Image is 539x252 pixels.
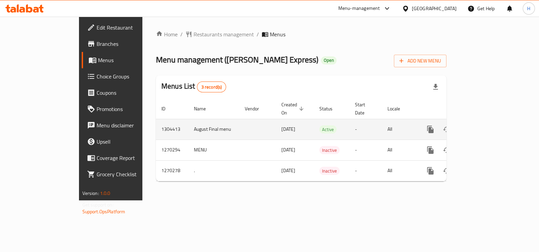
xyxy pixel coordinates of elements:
[387,105,409,113] span: Locale
[245,105,268,113] span: Vendor
[281,125,295,133] span: [DATE]
[82,52,169,68] a: Menus
[188,119,239,140] td: August Final menu
[156,30,446,38] nav: breadcrumb
[188,160,239,181] td: .
[82,189,99,198] span: Version:
[350,140,382,160] td: -
[97,121,164,129] span: Menu disclaimer
[161,81,226,92] h2: Menus List
[319,146,340,154] span: Inactive
[156,52,318,67] span: Menu management ( [PERSON_NAME] Express )
[156,140,188,160] td: 1270294
[439,163,455,179] button: Change Status
[422,121,439,138] button: more
[188,140,239,160] td: MENU
[97,154,164,162] span: Coverage Report
[180,30,183,38] li: /
[82,36,169,52] a: Branches
[194,105,215,113] span: Name
[422,142,439,158] button: more
[156,160,188,181] td: 1270278
[97,23,164,32] span: Edit Restaurant
[319,125,337,133] div: Active
[82,101,169,117] a: Promotions
[185,30,254,38] a: Restaurants management
[82,166,169,182] a: Grocery Checklist
[161,105,174,113] span: ID
[82,200,114,209] span: Get support on:
[197,84,226,90] span: 3 record(s)
[321,57,337,63] span: Open
[97,72,164,80] span: Choice Groups
[394,55,446,67] button: Add New Menu
[382,140,417,160] td: All
[82,207,125,216] a: Support.OpsPlatform
[82,19,169,36] a: Edit Restaurant
[439,142,455,158] button: Change Status
[399,57,441,65] span: Add New Menu
[156,98,493,181] table: enhanced table
[97,105,164,113] span: Promotions
[97,40,164,48] span: Branches
[319,167,340,175] span: Inactive
[82,150,169,166] a: Coverage Report
[98,56,164,64] span: Menus
[97,170,164,178] span: Grocery Checklist
[82,133,169,150] a: Upsell
[417,98,493,119] th: Actions
[355,101,374,117] span: Start Date
[197,82,226,92] div: Total records count
[321,56,337,65] div: Open
[427,79,444,95] div: Export file
[257,30,259,38] li: /
[156,119,188,140] td: 1304413
[281,101,306,117] span: Created On
[281,166,295,175] span: [DATE]
[350,160,382,181] td: -
[97,89,164,97] span: Coupons
[100,189,111,198] span: 1.0.0
[82,85,169,101] a: Coupons
[319,105,341,113] span: Status
[194,30,254,38] span: Restaurants management
[338,4,380,13] div: Menu-management
[82,68,169,85] a: Choice Groups
[412,5,457,12] div: [GEOGRAPHIC_DATA]
[382,160,417,181] td: All
[82,117,169,133] a: Menu disclaimer
[281,145,295,154] span: [DATE]
[382,119,417,140] td: All
[350,119,382,140] td: -
[270,30,285,38] span: Menus
[439,121,455,138] button: Change Status
[97,138,164,146] span: Upsell
[422,163,439,179] button: more
[319,126,337,133] span: Active
[527,5,530,12] span: H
